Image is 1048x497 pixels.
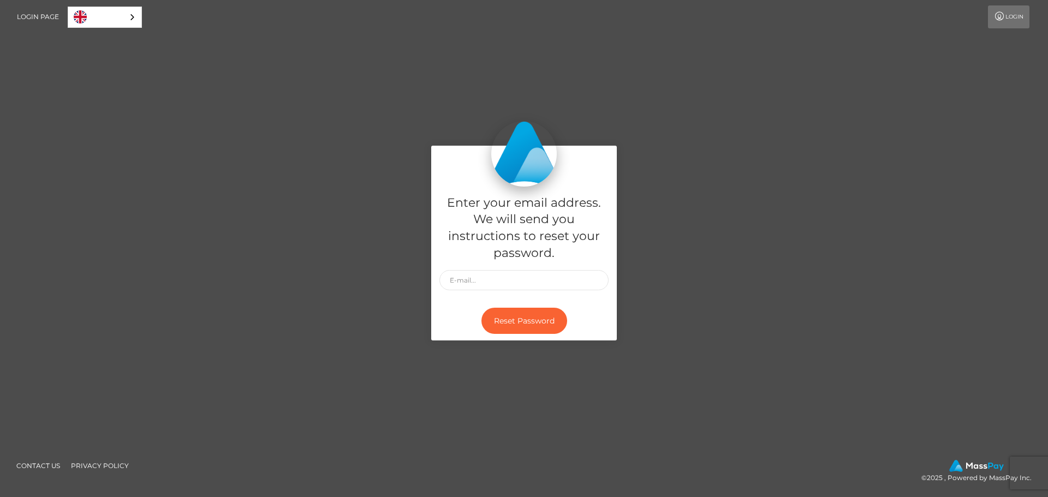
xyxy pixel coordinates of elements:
h5: Enter your email address. We will send you instructions to reset your password. [439,195,609,262]
img: MassPay [949,460,1004,472]
img: MassPay Login [491,121,557,187]
button: Reset Password [481,308,567,334]
div: Language [68,7,142,28]
aside: Language selected: English [68,7,142,28]
a: Privacy Policy [67,457,133,474]
a: Login [988,5,1029,28]
div: © 2025 , Powered by MassPay Inc. [921,460,1040,484]
input: E-mail... [439,270,609,290]
a: Login Page [17,5,59,28]
a: Contact Us [12,457,64,474]
a: English [68,7,141,27]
